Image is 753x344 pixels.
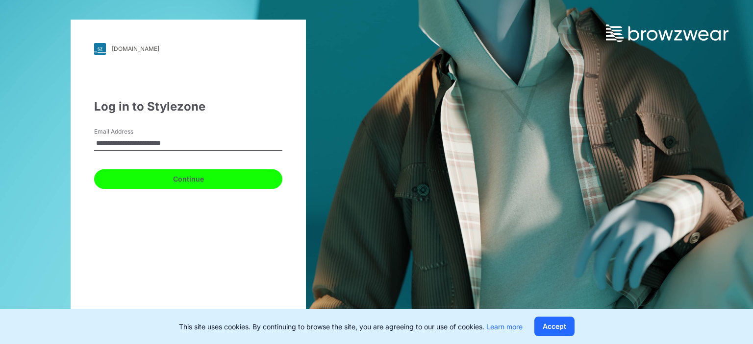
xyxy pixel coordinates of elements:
[94,169,282,189] button: Continue
[94,98,282,115] div: Log in to Stylezone
[606,24,728,42] img: browzwear-logo.73288ffb.svg
[534,317,575,336] button: Accept
[94,43,106,55] img: svg+xml;base64,PHN2ZyB3aWR0aD0iMjgiIGhlaWdodD0iMjgiIHZpZXdCb3g9IjAgMCAyOCAyOCIgZmlsbD0ibm9uZSIgeG...
[112,45,159,52] div: [DOMAIN_NAME]
[94,43,282,55] a: [DOMAIN_NAME]
[94,127,163,136] label: Email Address
[486,322,523,331] a: Learn more
[179,321,523,332] p: This site uses cookies. By continuing to browse the site, you are agreeing to our use of cookies.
